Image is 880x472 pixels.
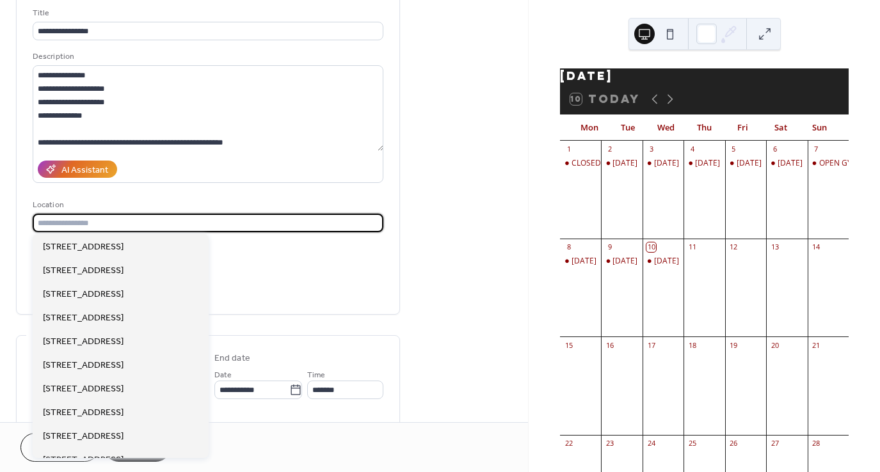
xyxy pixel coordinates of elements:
[605,340,614,350] div: 16
[214,368,232,382] span: Date
[572,256,596,267] div: [DATE]
[43,311,124,325] span: [STREET_ADDRESS]
[612,158,637,169] div: [DATE]
[605,242,614,252] div: 9
[601,158,642,169] div: Tuesday 2 Sept
[687,242,697,252] div: 11
[812,242,821,252] div: 14
[737,158,762,169] div: [DATE]
[307,368,325,382] span: Time
[43,430,124,443] span: [STREET_ADDRESS]
[654,256,679,267] div: [DATE]
[687,439,697,448] div: 25
[609,115,647,141] div: Tue
[762,115,800,141] div: Sat
[770,242,780,252] div: 13
[33,50,381,63] div: Description
[43,335,124,349] span: [STREET_ADDRESS]
[612,256,637,267] div: [DATE]
[570,115,609,141] div: Mon
[605,439,614,448] div: 23
[647,115,685,141] div: Wed
[646,145,656,154] div: 3
[729,340,739,350] div: 19
[214,352,250,365] div: End date
[20,433,99,462] button: Cancel
[778,158,803,169] div: [DATE]
[687,145,697,154] div: 4
[684,158,724,169] div: Thursday 4 Sept
[812,145,821,154] div: 7
[770,439,780,448] div: 27
[819,158,877,169] div: OPEN GYM 9AM
[643,158,684,169] div: Wednesday 3 Sept
[685,115,724,141] div: Thu
[654,158,679,169] div: [DATE]
[43,359,124,372] span: [STREET_ADDRESS]
[564,340,573,350] div: 15
[560,68,849,84] div: [DATE]
[564,145,573,154] div: 1
[43,240,124,254] span: [STREET_ADDRESS]
[560,256,601,267] div: Monday 8 Sept
[729,242,739,252] div: 12
[723,115,762,141] div: Fri
[800,115,838,141] div: Sun
[33,6,381,20] div: Title
[725,158,766,169] div: Friday 5 Sept
[43,264,124,278] span: [STREET_ADDRESS]
[729,145,739,154] div: 5
[770,145,780,154] div: 6
[766,158,807,169] div: Saturday 6 Sept
[564,439,573,448] div: 22
[38,161,117,178] button: AI Assistant
[61,164,108,177] div: AI Assistant
[643,256,684,267] div: Wednesday 10 Sept
[808,158,849,169] div: OPEN GYM 9AM
[564,242,573,252] div: 8
[695,158,720,169] div: [DATE]
[43,453,124,467] span: [STREET_ADDRESS]
[687,340,697,350] div: 18
[812,439,821,448] div: 28
[646,340,656,350] div: 17
[33,198,381,212] div: Location
[770,340,780,350] div: 20
[729,439,739,448] div: 26
[601,256,642,267] div: Tuesday 9 Sept
[43,288,124,301] span: [STREET_ADDRESS]
[646,439,656,448] div: 24
[646,242,656,252] div: 10
[560,158,601,169] div: CLOSED
[43,382,124,396] span: [STREET_ADDRESS]
[605,145,614,154] div: 2
[43,406,124,420] span: [STREET_ADDRESS]
[572,158,601,169] div: CLOSED
[812,340,821,350] div: 21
